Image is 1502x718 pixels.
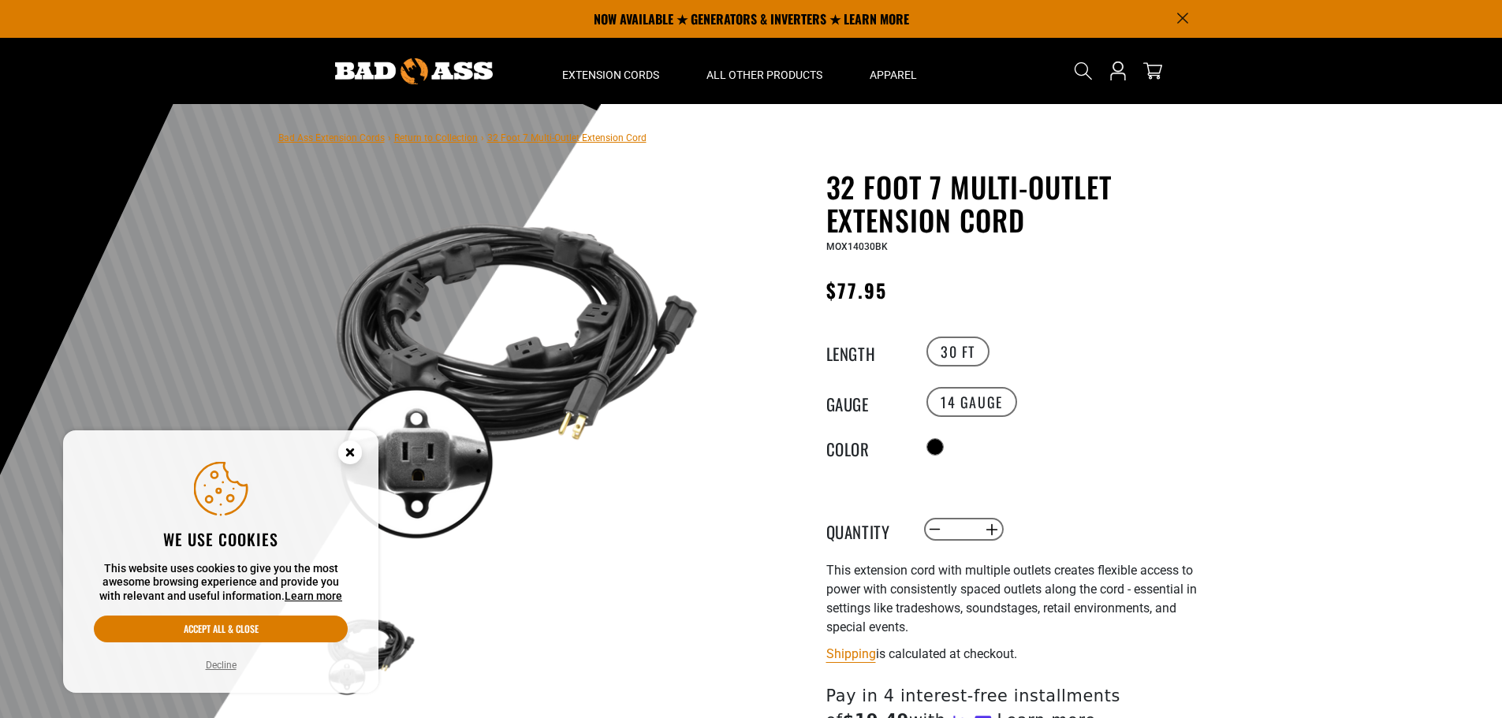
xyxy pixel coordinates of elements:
a: Return to Collection [394,132,478,143]
h1: 32 Foot 7 Multi-Outlet Extension Cord [826,170,1213,236]
label: 30 FT [926,337,990,366]
span: › [481,132,484,143]
legend: Color [826,437,905,457]
div: is calculated at checkout. [826,643,1213,664]
aside: Cookie Consent [63,430,378,694]
a: Bad Ass Extension Cords [278,132,385,143]
a: Learn more [285,590,342,602]
nav: breadcrumbs [278,128,647,147]
span: $77.95 [826,276,887,304]
span: All Other Products [706,68,822,82]
label: Quantity [826,519,905,540]
span: Apparel [870,68,917,82]
span: › [388,132,391,143]
summary: All Other Products [683,38,846,104]
legend: Gauge [826,392,905,412]
span: Extension Cords [562,68,659,82]
legend: Length [826,341,905,362]
summary: Apparel [846,38,941,104]
span: MOX14030BK [826,241,888,252]
summary: Extension Cords [539,38,683,104]
span: This extension cord with multiple outlets creates flexible access to power with consistently spac... [826,563,1197,634]
img: black [325,173,705,553]
h2: We use cookies [94,529,348,549]
label: 14 Gauge [926,387,1017,417]
a: Shipping [826,646,876,661]
span: 32 Foot 7 Multi-Outlet Extension Cord [487,132,647,143]
button: Decline [201,657,241,673]
img: Bad Ass Extension Cords [335,58,493,84]
p: This website uses cookies to give you the most awesome browsing experience and provide you with r... [94,562,348,604]
summary: Search [1071,58,1096,84]
button: Accept all & close [94,616,348,642]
